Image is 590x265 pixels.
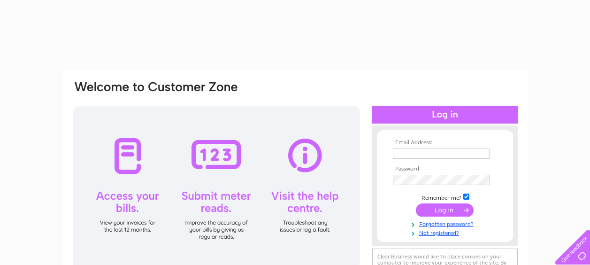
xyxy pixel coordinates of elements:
[393,228,499,237] a: Not registered?
[391,192,499,202] td: Remember me?
[391,166,499,172] th: Password:
[391,140,499,146] th: Email Address:
[393,219,499,228] a: Forgotten password?
[416,203,474,217] input: Submit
